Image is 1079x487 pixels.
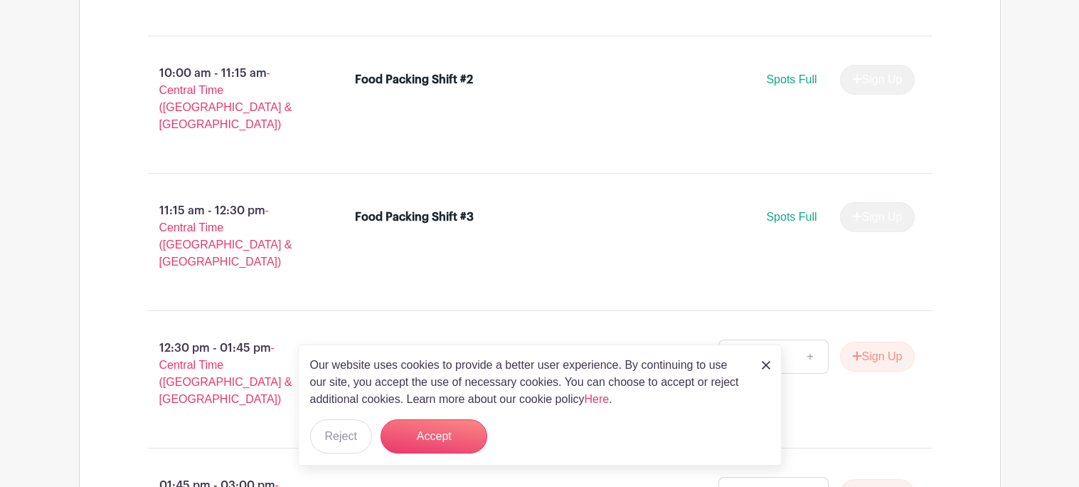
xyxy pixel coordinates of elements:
a: Here [585,393,610,405]
p: Our website uses cookies to provide a better user experience. By continuing to use our site, you ... [310,357,747,408]
span: Spots Full [766,73,817,85]
p: 10:00 am - 11:15 am [125,59,333,139]
a: - [718,340,751,374]
span: Spots Full [766,211,817,223]
p: 12:30 pm - 01:45 pm [125,334,333,414]
a: + [792,340,828,374]
button: Accept [381,419,487,454]
img: close_button-5f87c8562297e5c2d7936805f587ecaba9071eb48480494691a3f1689db116b3.svg [762,361,770,370]
span: - Central Time ([GEOGRAPHIC_DATA] & [GEOGRAPHIC_DATA]) [159,342,292,405]
button: Reject [310,419,372,454]
div: Food Packing Shift #3 [355,209,474,226]
p: 11:15 am - 12:30 pm [125,197,333,276]
div: Food Packing Shift #2 [355,71,473,88]
span: - Central Time ([GEOGRAPHIC_DATA] & [GEOGRAPHIC_DATA]) [159,204,292,268]
span: - Central Time ([GEOGRAPHIC_DATA] & [GEOGRAPHIC_DATA]) [159,67,292,130]
button: Sign Up [840,342,915,372]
